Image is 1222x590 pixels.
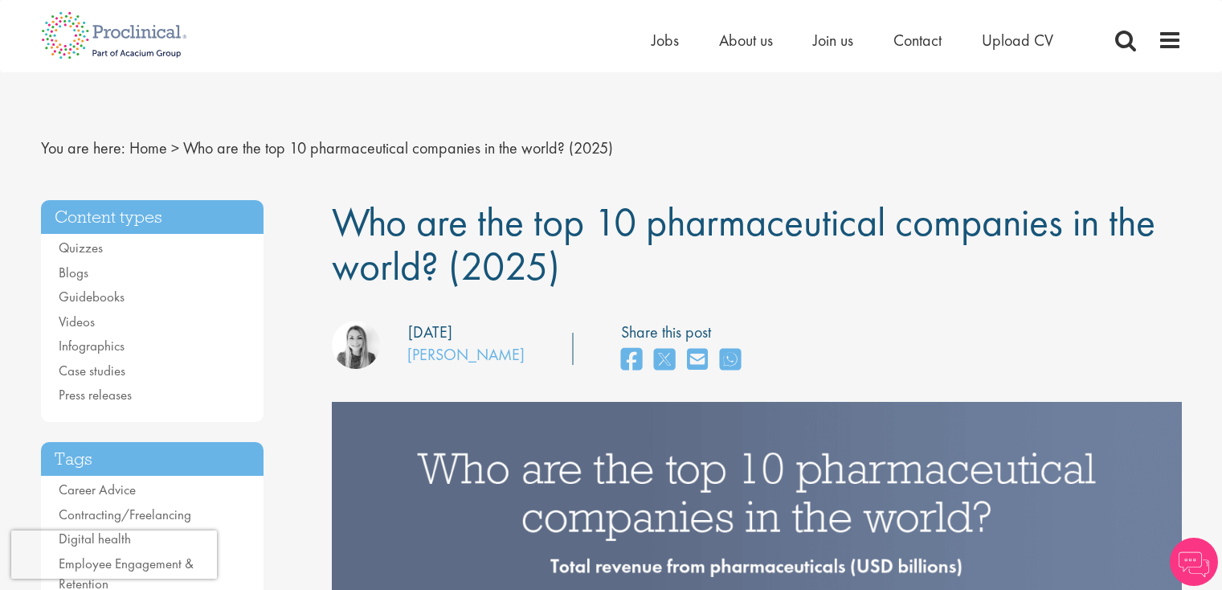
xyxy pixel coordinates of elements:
span: You are here: [41,137,125,158]
a: Guidebooks [59,288,125,305]
a: share on email [687,343,708,378]
div: [DATE] [408,321,452,344]
a: Press releases [59,386,132,404]
iframe: reCAPTCHA [11,531,217,579]
span: Who are the top 10 pharmaceutical companies in the world? (2025) [183,137,613,158]
a: Contracting/Freelancing [59,506,191,523]
a: share on facebook [621,343,642,378]
a: Join us [813,30,853,51]
img: Chatbot [1170,538,1218,586]
a: share on twitter [654,343,675,378]
a: Videos [59,313,95,330]
a: Upload CV [982,30,1053,51]
a: About us [719,30,773,51]
img: Hannah Burke [332,321,380,369]
a: Jobs [652,30,679,51]
a: share on whats app [720,343,741,378]
a: [PERSON_NAME] [407,344,525,365]
label: Share this post [621,321,749,344]
a: Quizzes [59,239,103,256]
span: Who are the top 10 pharmaceutical companies in the world? (2025) [332,196,1155,292]
h3: Tags [41,442,264,477]
a: Case studies [59,362,125,379]
a: Contact [893,30,942,51]
a: breadcrumb link [129,137,167,158]
a: Infographics [59,337,125,354]
a: Blogs [59,264,88,281]
span: > [171,137,179,158]
a: Career Advice [59,481,136,498]
h3: Content types [41,200,264,235]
